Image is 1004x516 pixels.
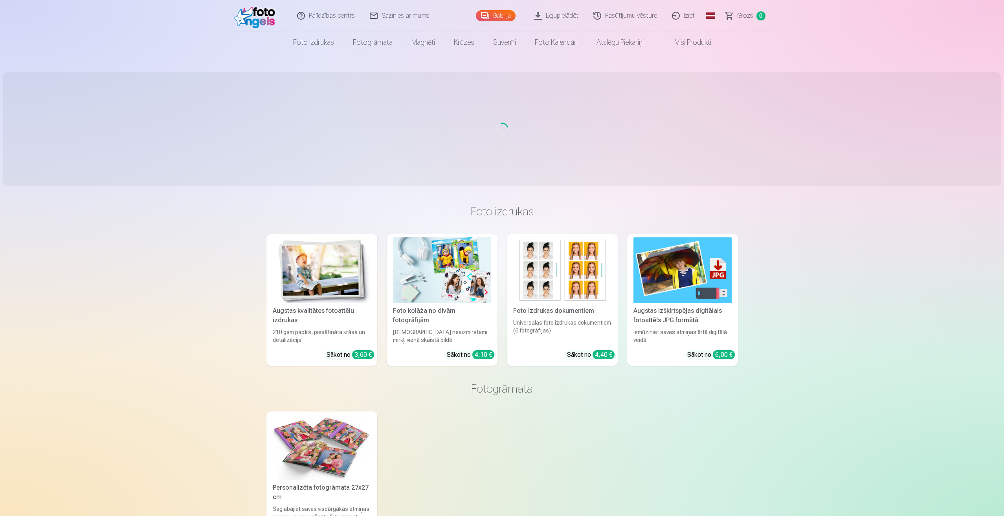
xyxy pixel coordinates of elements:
[510,306,615,316] div: Foto izdrukas dokumentiem
[273,382,732,396] h3: Fotogrāmata
[525,31,587,53] a: Foto kalendāri
[270,306,374,325] div: Augstas kvalitātes fotoattēlu izdrukas
[387,234,497,366] a: Foto kolāža no divām fotogrāfijāmFoto kolāža no divām fotogrāfijām[DEMOGRAPHIC_DATA] neaizmirstam...
[352,350,374,359] div: 3,60 €
[737,11,753,20] span: Grozs
[327,350,374,360] div: Sākot no
[447,350,494,360] div: Sākot no
[593,350,615,359] div: 4,40 €
[507,234,618,366] a: Foto izdrukas dokumentiemFoto izdrukas dokumentiemUniversālas foto izdrukas dokumentiem (6 fotogr...
[630,306,735,325] div: Augstas izšķirtspējas digitālais fotoattēls JPG formātā
[402,31,444,53] a: Magnēti
[630,328,735,344] div: Iemūžiniet savas atmiņas ērtā digitālā veidā
[713,350,735,359] div: 6,00 €
[343,31,402,53] a: Fotogrāmata
[273,237,371,303] img: Augstas kvalitātes fotoattēlu izdrukas
[284,31,343,53] a: Foto izdrukas
[476,10,516,21] a: Galerija
[270,483,374,502] div: Personalizēta fotogrāmata 27x27 cm
[513,237,611,303] img: Foto izdrukas dokumentiem
[627,234,738,366] a: Augstas izšķirtspējas digitālais fotoattēls JPG formātāAugstas izšķirtspējas digitālais fotoattēl...
[633,237,732,303] img: Augstas izšķirtspējas digitālais fotoattēls JPG formātā
[273,415,371,480] img: Personalizēta fotogrāmata 27x27 cm
[390,306,494,325] div: Foto kolāža no divām fotogrāfijām
[393,237,491,303] img: Foto kolāža no divām fotogrāfijām
[756,11,765,20] span: 0
[390,328,494,344] div: [DEMOGRAPHIC_DATA] neaizmirstami mirkļi vienā skaistā bildē
[270,328,374,344] div: 210 gsm papīrs, piesātināta krāsa un detalizācija
[273,204,732,219] h3: Foto izdrukas
[567,350,615,360] div: Sākot no
[444,31,484,53] a: Krūzes
[472,350,494,359] div: 4,10 €
[587,31,653,53] a: Atslēgu piekariņi
[687,350,735,360] div: Sākot no
[510,319,615,344] div: Universālas foto izdrukas dokumentiem (6 fotogrāfijas)
[484,31,525,53] a: Suvenīri
[653,31,721,53] a: Visi produkti
[266,234,377,366] a: Augstas kvalitātes fotoattēlu izdrukasAugstas kvalitātes fotoattēlu izdrukas210 gsm papīrs, piesā...
[234,3,279,28] img: /fa1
